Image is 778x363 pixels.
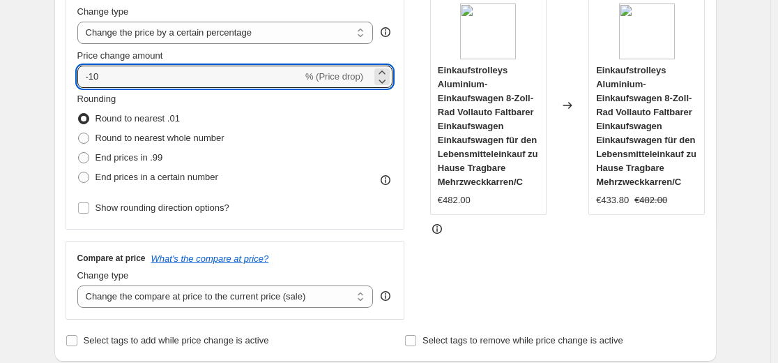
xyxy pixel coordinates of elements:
span: End prices in .99 [96,152,163,163]
div: €433.80 [596,193,629,207]
span: End prices in a certain number [96,172,218,182]
span: Change type [77,270,129,281]
span: Select tags to remove while price change is active [422,335,623,346]
div: help [379,289,392,303]
span: Show rounding direction options? [96,202,229,213]
span: Rounding [77,94,116,104]
h3: Compare at price [77,253,146,264]
div: €482.00 [438,193,471,207]
span: Einkaufstrolleys Aluminium-Einkaufswagen 8-Zoll-Rad Vollauto Faltbarer Einkaufswagen Einkaufswage... [438,65,538,187]
input: -15 [77,66,303,88]
span: Change type [77,6,129,17]
button: What's the compare at price? [151,253,269,264]
img: 41rMZ7_DfAS_80x.jpg [619,3,675,59]
span: % (Price drop) [305,71,363,82]
div: help [379,25,392,39]
img: 41rMZ7_DfAS_80x.jpg [460,3,516,59]
strike: €482.00 [634,193,667,207]
span: Round to nearest whole number [96,133,224,143]
span: Round to nearest .01 [96,113,180,124]
span: Select tags to add while price change is active [84,335,269,346]
span: Price change amount [77,50,163,61]
span: Einkaufstrolleys Aluminium-Einkaufswagen 8-Zoll-Rad Vollauto Faltbarer Einkaufswagen Einkaufswage... [596,65,696,187]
